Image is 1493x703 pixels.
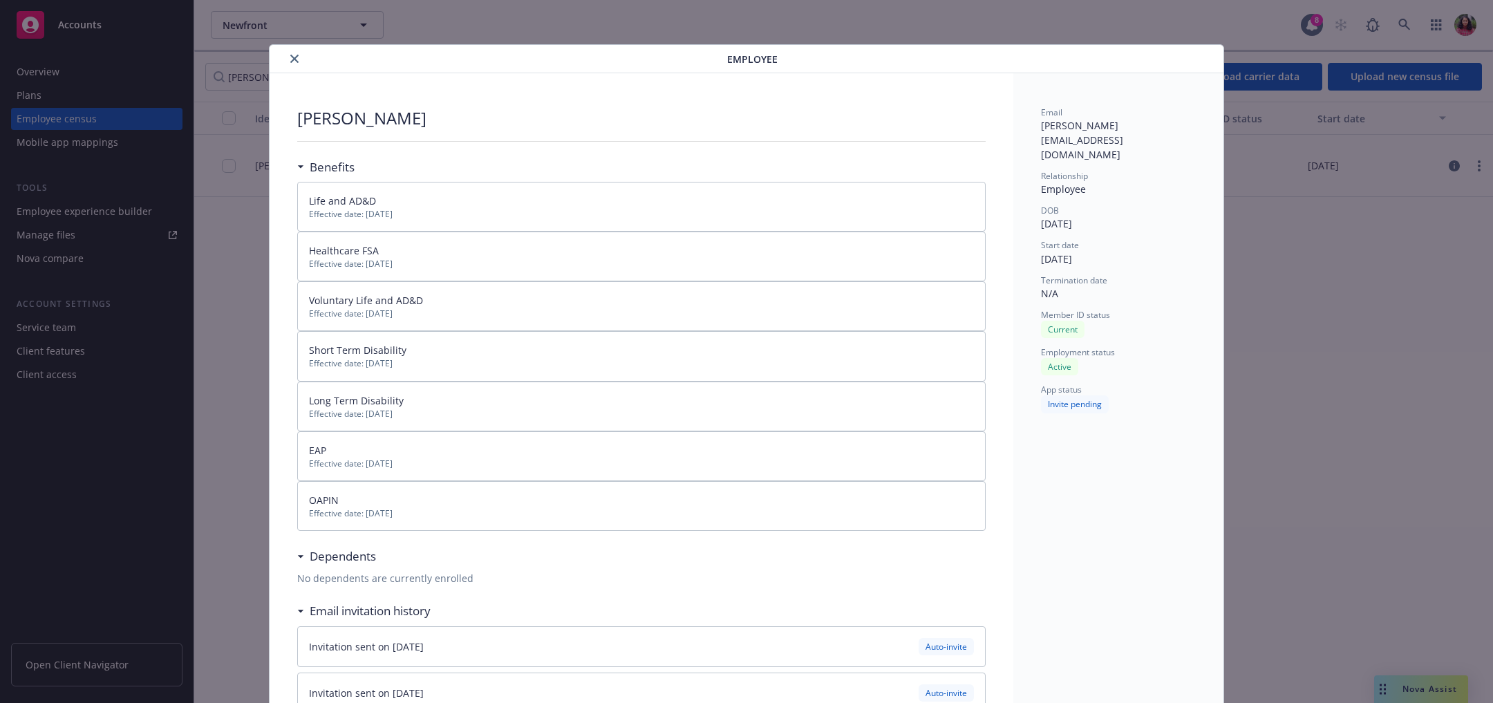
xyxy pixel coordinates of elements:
[309,686,424,700] span: Invitation sent on [DATE]
[310,602,431,620] h3: Email invitation history
[309,458,974,469] span: Effective date: [DATE]
[1041,274,1107,286] span: Termination date
[919,684,974,702] div: Auto-invite
[309,294,423,307] span: Voluntary Life and AD&D
[309,507,974,519] span: Effective date: [DATE]
[1041,346,1115,358] span: Employment status
[309,394,404,407] span: Long Term Disability
[1041,395,1109,413] div: Invite pending
[309,408,974,420] span: Effective date: [DATE]
[1041,358,1078,375] div: Active
[297,571,986,585] div: No dependents are currently enrolled
[1041,239,1079,251] span: Start date
[297,602,431,620] div: Email invitation history
[1041,309,1110,321] span: Member ID status
[1041,252,1196,266] div: [DATE]
[1041,384,1082,395] span: App status
[1041,182,1196,196] div: Employee
[727,52,778,66] span: Employee
[309,194,376,207] span: Life and AD&D
[309,258,974,270] span: Effective date: [DATE]
[1041,118,1196,162] div: [PERSON_NAME][EMAIL_ADDRESS][DOMAIN_NAME]
[309,344,406,357] span: Short Term Disability
[309,444,326,457] span: EAP
[1041,216,1196,231] div: [DATE]
[1041,170,1088,182] span: Relationship
[309,208,974,220] span: Effective date: [DATE]
[297,158,355,176] div: Benefits
[297,547,376,565] div: Dependents
[310,547,376,565] h3: Dependents
[309,494,339,507] span: OAPIN
[310,158,355,176] h3: Benefits
[286,50,303,67] button: close
[1041,106,1062,118] span: Email
[1041,286,1196,301] div: N/A
[919,638,974,655] div: Auto-invite
[309,308,974,319] span: Effective date: [DATE]
[309,244,379,257] span: Healthcare FSA
[1041,205,1059,216] span: DOB
[309,357,974,369] span: Effective date: [DATE]
[309,640,424,653] span: Invitation sent on [DATE]
[297,106,426,130] p: [PERSON_NAME]
[1041,321,1084,338] div: Current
